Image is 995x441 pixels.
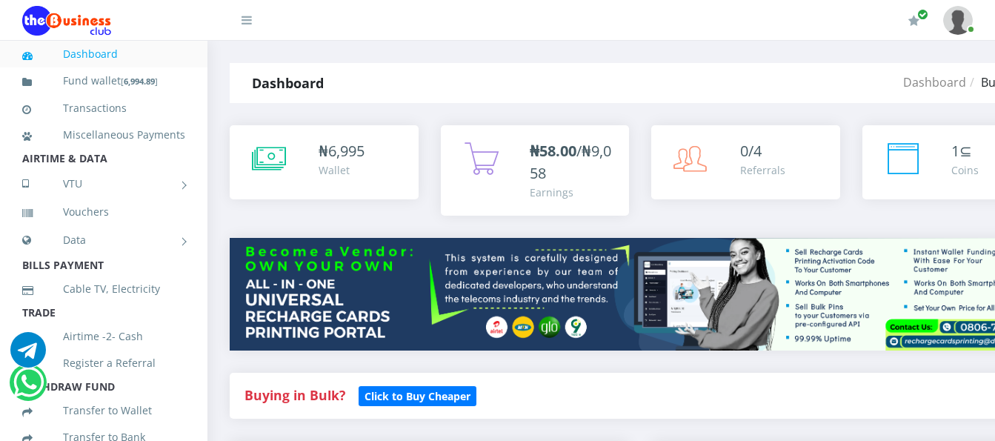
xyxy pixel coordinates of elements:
[328,141,365,161] span: 6,995
[10,343,46,368] a: Chat for support
[441,125,630,216] a: ₦58.00/₦9,058 Earnings
[230,125,419,199] a: ₦6,995 Wallet
[740,141,762,161] span: 0/4
[530,141,611,183] span: /₦9,058
[22,195,185,229] a: Vouchers
[908,15,919,27] i: Renew/Upgrade Subscription
[530,185,615,200] div: Earnings
[365,389,470,403] b: Click to Buy Cheaper
[121,76,158,87] small: [ ]
[22,165,185,202] a: VTU
[951,140,979,162] div: ⊆
[22,346,185,380] a: Register a Referral
[359,386,476,404] a: Click to Buy Cheaper
[22,118,185,152] a: Miscellaneous Payments
[244,386,345,404] strong: Buying in Bulk?
[124,76,155,87] b: 6,994.89
[319,140,365,162] div: ₦
[22,272,185,306] a: Cable TV, Electricity
[22,37,185,71] a: Dashboard
[22,394,185,428] a: Transfer to Wallet
[651,125,840,199] a: 0/4 Referrals
[22,91,185,125] a: Transactions
[319,162,365,178] div: Wallet
[22,6,111,36] img: Logo
[903,74,966,90] a: Dashboard
[917,9,928,20] span: Renew/Upgrade Subscription
[951,162,979,178] div: Coins
[951,141,959,161] span: 1
[22,222,185,259] a: Data
[530,141,576,161] b: ₦58.00
[13,376,44,400] a: Chat for support
[22,64,185,99] a: Fund wallet[6,994.89]
[252,74,324,92] strong: Dashboard
[22,319,185,354] a: Airtime -2- Cash
[740,162,785,178] div: Referrals
[943,6,973,35] img: User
